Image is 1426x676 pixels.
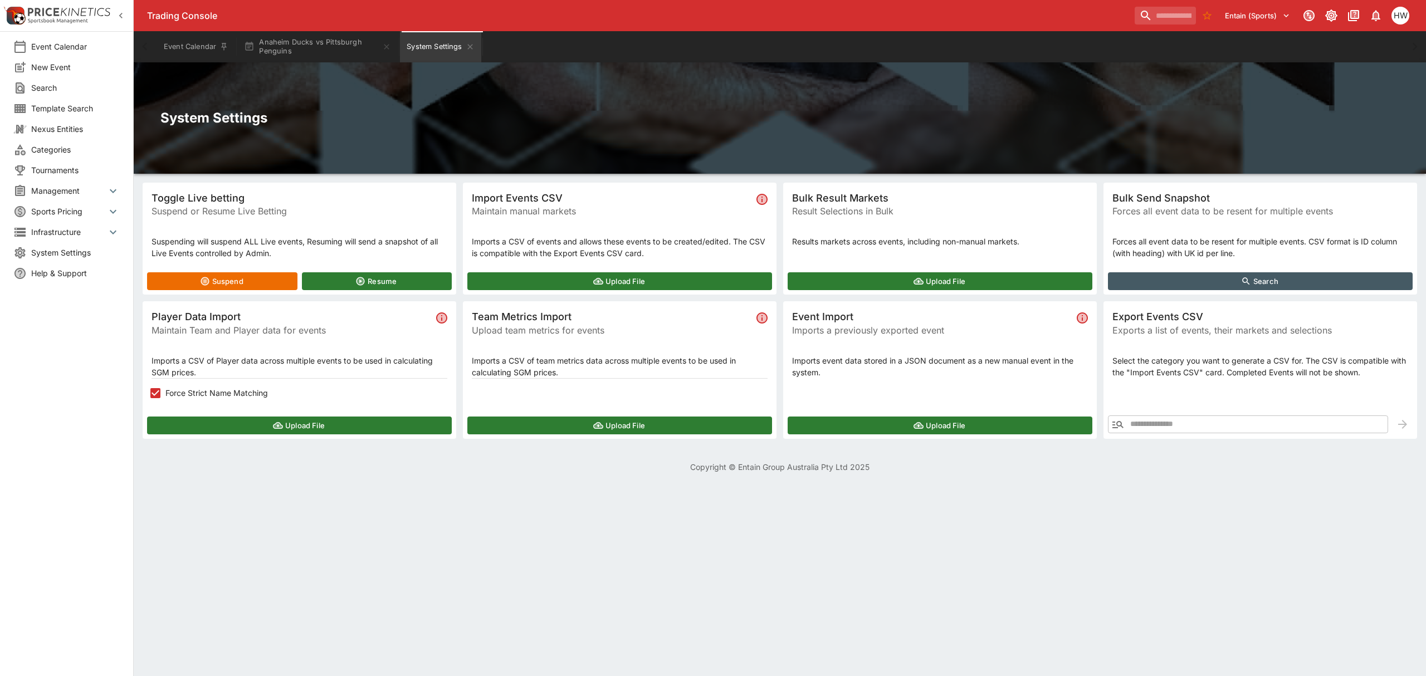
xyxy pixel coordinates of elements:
[31,123,120,135] span: Nexus Entities
[152,204,447,218] span: Suspend or Resume Live Betting
[28,18,88,23] img: Sportsbook Management
[157,31,235,62] button: Event Calendar
[31,102,120,114] span: Template Search
[3,4,26,27] img: PriceKinetics Logo
[467,272,772,290] button: Upload File
[792,324,1072,337] span: Imports a previously exported event
[472,204,752,218] span: Maintain manual markets
[1391,7,1409,25] div: Harrison Walker
[28,8,110,16] img: PriceKinetics
[1112,324,1408,337] span: Exports a list of events, their markets and selections
[147,10,1130,22] div: Trading Console
[1344,6,1364,26] button: Documentation
[31,144,120,155] span: Categories
[467,417,772,434] button: Upload File
[1366,6,1386,26] button: Notifications
[1198,7,1216,25] button: No Bookmarks
[134,461,1426,473] p: Copyright © Entain Group Australia Pty Ltd 2025
[1112,192,1408,204] span: Bulk Send Snapshot
[1112,355,1408,378] p: Select the category you want to generate a CSV for. The CSV is compatible with the "Import Events...
[165,387,268,399] span: Force Strict Name Matching
[1108,272,1413,290] button: Search
[31,247,120,258] span: System Settings
[792,236,1088,247] p: Results markets across events, including non-manual markets.
[472,355,768,378] p: Imports a CSV of team metrics data across multiple events to be used in calculating SGM prices.
[788,417,1092,434] button: Upload File
[152,355,447,378] p: Imports a CSV of Player data across multiple events to be used in calculating SGM prices.
[788,272,1092,290] button: Upload File
[31,267,120,279] span: Help & Support
[792,192,1088,204] span: Bulk Result Markets
[31,164,120,176] span: Tournaments
[147,272,297,290] button: Suspend
[792,204,1088,218] span: Result Selections in Bulk
[400,31,481,62] button: System Settings
[792,355,1088,378] p: Imports event data stored in a JSON document as a new manual event in the system.
[152,236,447,259] p: Suspending will suspend ALL Live events, Resuming will send a snapshot of all Live Events control...
[1112,310,1408,323] span: Export Events CSV
[147,417,452,434] button: Upload File
[472,192,752,204] span: Import Events CSV
[31,82,120,94] span: Search
[31,185,106,197] span: Management
[1112,204,1408,218] span: Forces all event data to be resent for multiple events
[792,310,1072,323] span: Event Import
[472,236,768,259] p: Imports a CSV of events and allows these events to be created/edited. The CSV is compatible with ...
[1112,236,1408,259] p: Forces all event data to be resent for multiple events. CSV format is ID column (with heading) wi...
[302,272,452,290] button: Resume
[152,192,447,204] span: Toggle Live betting
[1135,7,1196,25] input: search
[160,109,1399,126] h2: System Settings
[1299,6,1319,26] button: Connected to PK
[152,310,432,323] span: Player Data Import
[472,310,752,323] span: Team Metrics Import
[152,324,432,337] span: Maintain Team and Player data for events
[1321,6,1341,26] button: Toggle light/dark mode
[237,31,398,62] button: Anaheim Ducks vs Pittsburgh Penguins
[31,61,120,73] span: New Event
[31,41,120,52] span: Event Calendar
[31,205,106,217] span: Sports Pricing
[1218,7,1297,25] button: Select Tenant
[472,324,752,337] span: Upload team metrics for events
[31,226,106,238] span: Infrastructure
[1388,3,1413,28] button: Harrison Walker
